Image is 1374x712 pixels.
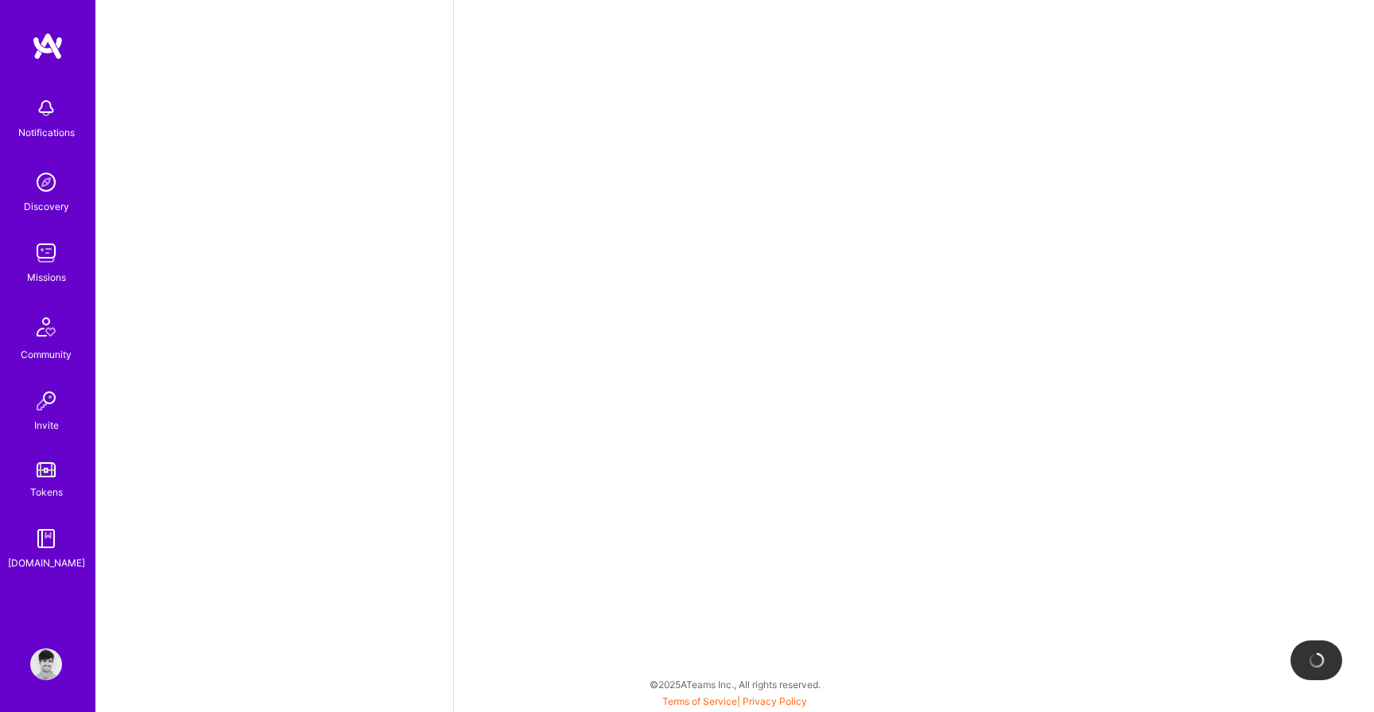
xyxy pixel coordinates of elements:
[30,166,62,198] img: discovery
[18,124,75,141] div: Notifications
[27,308,65,346] img: Community
[662,695,737,707] a: Terms of Service
[21,346,72,363] div: Community
[32,32,64,60] img: logo
[27,269,66,286] div: Missions
[30,92,62,124] img: bell
[8,554,85,571] div: [DOMAIN_NAME]
[26,648,66,680] a: User Avatar
[37,462,56,477] img: tokens
[95,664,1374,704] div: © 2025 ATeams Inc., All rights reserved.
[30,523,62,554] img: guide book
[1306,650,1326,670] img: loading
[30,237,62,269] img: teamwork
[24,198,69,215] div: Discovery
[30,385,62,417] img: Invite
[30,648,62,680] img: User Avatar
[30,484,63,500] div: Tokens
[662,695,807,707] span: |
[34,417,59,434] div: Invite
[743,695,807,707] a: Privacy Policy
